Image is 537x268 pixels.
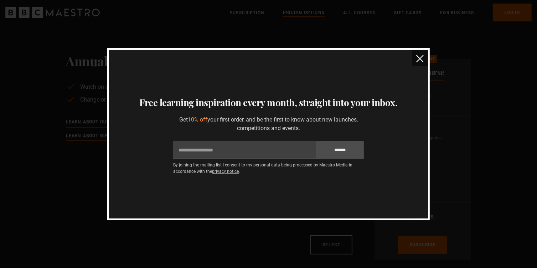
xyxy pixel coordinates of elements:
p: Get your first order, and be the first to know about new launches, competitions and events. [173,115,364,133]
a: privacy notice [212,169,239,174]
button: close [412,50,428,66]
h3: Free learning inspiration every month, straight into your inbox. [118,96,419,110]
span: 10% off [188,116,207,123]
p: By joining the mailing list I consent to my personal data being processed by Maestro Media in acc... [173,162,364,175]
